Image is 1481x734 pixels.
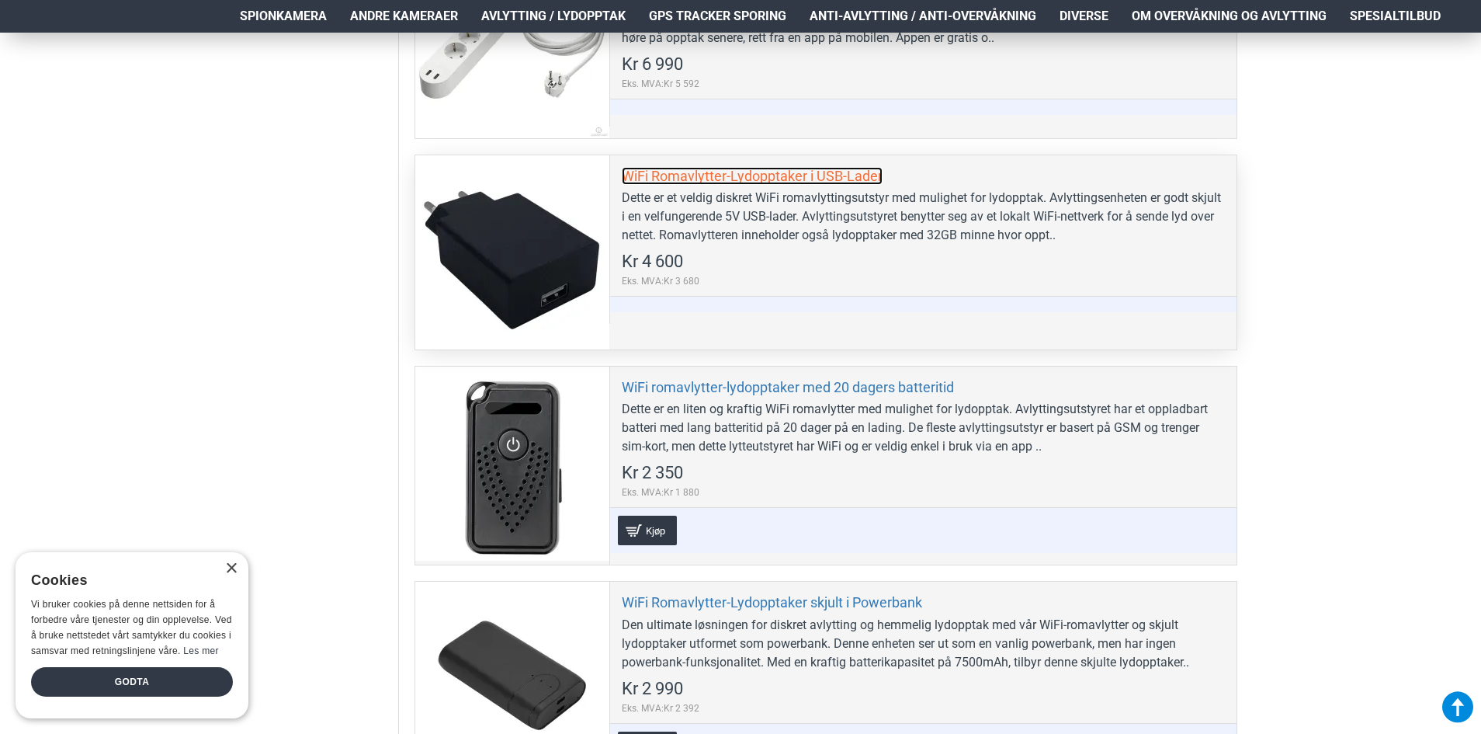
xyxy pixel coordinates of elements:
span: Anti-avlytting / Anti-overvåkning [810,7,1036,26]
span: Avlytting / Lydopptak [481,7,626,26]
div: Close [225,563,237,575]
div: Godta [31,667,233,697]
span: Eks. MVA:Kr 1 880 [622,485,699,499]
span: Spesialtilbud [1350,7,1441,26]
span: GPS Tracker Sporing [649,7,786,26]
a: WiFi Romavlytter-Lydopptaker i USB-Lader [622,167,883,185]
a: Les mer, opens a new window [183,645,218,656]
div: Dette er en liten og kraftig WiFi romavlytter med mulighet for lydopptak. Avlyttingsutstyret har ... [622,400,1225,456]
span: Kr 6 990 [622,56,683,73]
span: Kjøp [642,526,669,536]
a: WiFi Romavlytter-Lydopptaker skjult i Powerbank [622,593,922,611]
span: Andre kameraer [350,7,458,26]
span: Om overvåkning og avlytting [1132,7,1327,26]
a: WiFi romavlytter-lydopptaker med 20 dagers batteritid [622,378,954,396]
span: Kr 4 600 [622,253,683,270]
span: Diverse [1060,7,1108,26]
a: WiFi Romavlytter-Lydopptaker i USB-Lader WiFi Romavlytter-Lydopptaker i USB-Lader [415,155,609,350]
div: Dette er et veldig diskret WiFi romavlyttingsutstyr med mulighet for lydopptak. Avlyttingsenheten... [622,189,1225,245]
span: Spionkamera [240,7,327,26]
div: Den ultimate løsningen for diskret avlytting og hemmelig lydopptak med vår WiFi-romavlytter og sk... [622,616,1225,672]
span: Eks. MVA:Kr 2 392 [622,701,699,715]
span: Kr 2 350 [622,464,683,482]
span: Eks. MVA:Kr 5 592 [622,77,699,91]
span: Kr 2 990 [622,680,683,697]
span: Vi bruker cookies på denne nettsiden for å forbedre våre tjenester og din opplevelse. Ved å bruke... [31,599,232,656]
a: WiFi romavlytter-lydopptaker med 20 dagers batteritid WiFi romavlytter-lydopptaker med 20 dagers ... [415,367,609,561]
div: Cookies [31,564,223,597]
span: Eks. MVA:Kr 3 680 [622,274,699,288]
